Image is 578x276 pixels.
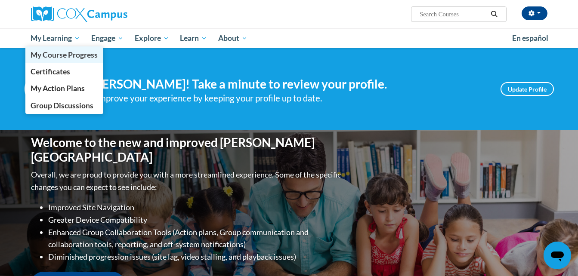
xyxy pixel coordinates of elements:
[522,6,547,20] button: Account Settings
[86,28,129,48] a: Engage
[48,201,343,214] li: Improved Site Navigation
[501,82,554,96] a: Update Profile
[25,80,104,97] a: My Action Plans
[31,135,343,164] h1: Welcome to the new and improved [PERSON_NAME][GEOGRAPHIC_DATA]
[48,214,343,226] li: Greater Device Compatibility
[135,33,169,43] span: Explore
[31,33,80,43] span: My Learning
[512,34,548,43] span: En español
[91,33,124,43] span: Engage
[76,91,488,105] div: Help improve your experience by keeping your profile up to date.
[25,28,86,48] a: My Learning
[25,46,104,63] a: My Course Progress
[544,242,571,269] iframe: Button to launch messaging window
[76,77,488,92] h4: Hi [PERSON_NAME]! Take a minute to review your profile.
[31,6,195,22] a: Cox Campus
[488,9,501,19] button: Search
[31,50,98,59] span: My Course Progress
[18,28,560,48] div: Main menu
[129,28,175,48] a: Explore
[213,28,253,48] a: About
[507,29,554,47] a: En español
[218,33,247,43] span: About
[25,70,63,108] img: Profile Image
[25,63,104,80] a: Certificates
[180,33,207,43] span: Learn
[174,28,213,48] a: Learn
[31,6,127,22] img: Cox Campus
[31,169,343,193] p: Overall, we are proud to provide you with a more streamlined experience. Some of the specific cha...
[25,97,104,114] a: Group Discussions
[31,101,93,110] span: Group Discussions
[48,226,343,251] li: Enhanced Group Collaboration Tools (Action plans, Group communication and collaboration tools, re...
[31,84,85,93] span: My Action Plans
[31,67,70,76] span: Certificates
[48,251,343,263] li: Diminished progression issues (site lag, video stalling, and playback issues)
[419,9,488,19] input: Search Courses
